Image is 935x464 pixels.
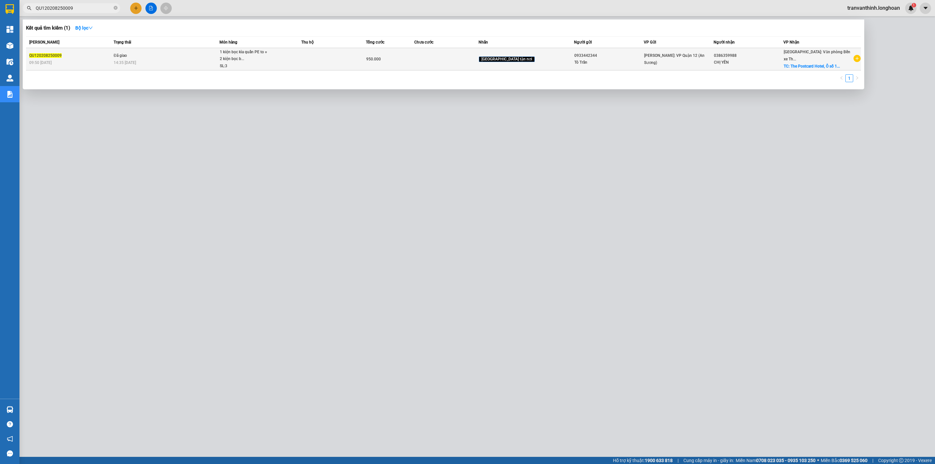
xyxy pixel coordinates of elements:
span: VP Gửi [644,40,656,44]
li: 1 [845,74,853,82]
img: dashboard-icon [6,26,13,33]
span: Thu hộ [301,40,314,44]
span: Nhãn [479,40,488,44]
span: plus-circle [854,55,861,62]
span: TC: The Postcard Hotel, Ô số 1... [784,64,840,69]
span: 09:50 [DATE] [29,60,52,65]
span: Chưa cước [414,40,433,44]
div: CHỊ YẾN [714,59,783,66]
span: Người nhận [714,40,735,44]
div: Tô Trần [574,59,643,66]
span: Món hàng [219,40,237,44]
span: right [855,76,859,80]
span: close-circle [114,5,118,11]
a: 1 [846,75,853,82]
button: Bộ lọcdown [70,23,98,33]
span: [GEOGRAPHIC_DATA] tận nơi [479,56,535,62]
span: [PERSON_NAME]: VP Quận 12 (An Sương) [644,53,704,65]
img: warehouse-icon [6,42,13,49]
span: notification [7,436,13,442]
img: solution-icon [6,91,13,98]
span: Trạng thái [114,40,131,44]
button: left [838,74,845,82]
span: QU120208250009 [29,53,62,58]
div: 0386359988 [714,52,783,59]
span: [PERSON_NAME] [29,40,59,44]
div: 1 kiện bọc kìa quấn PE to + 2 kiện bọc b... [220,49,268,63]
span: message [7,450,13,457]
strong: Bộ lọc [75,25,93,31]
span: Đã giao [114,53,127,58]
li: Previous Page [838,74,845,82]
img: warehouse-icon [6,58,13,65]
img: logo-vxr [6,4,14,14]
img: warehouse-icon [6,406,13,413]
span: VP Nhận [783,40,799,44]
span: question-circle [7,421,13,427]
span: [GEOGRAPHIC_DATA]: Văn phòng Bến xe Th... [784,50,850,61]
span: Tổng cước [366,40,384,44]
span: close-circle [114,6,118,10]
li: Next Page [853,74,861,82]
div: 0933442344 [574,52,643,59]
img: warehouse-icon [6,75,13,82]
input: Tìm tên, số ĐT hoặc mã đơn [36,5,112,12]
span: 14:35 [DATE] [114,60,136,65]
h3: Kết quả tìm kiếm ( 1 ) [26,25,70,31]
span: 950.000 [366,57,381,61]
span: down [88,26,93,30]
span: Người gửi [574,40,592,44]
div: SL: 3 [220,63,268,70]
button: right [853,74,861,82]
span: search [27,6,31,10]
span: left [840,76,843,80]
